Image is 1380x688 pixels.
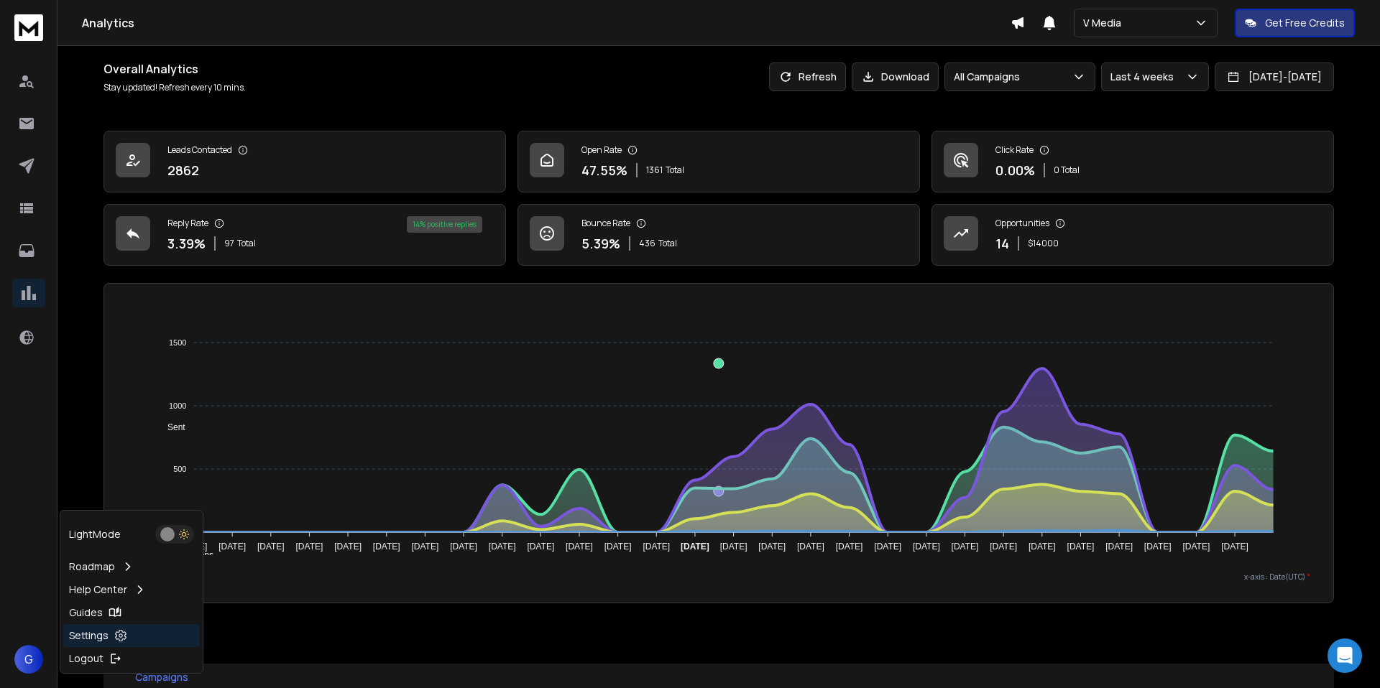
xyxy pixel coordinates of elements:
button: G [14,645,43,674]
button: Get Free Credits [1235,9,1355,37]
tspan: [DATE] [1144,541,1172,552]
p: Last 4 weeks [1110,70,1179,84]
tspan: [DATE] [720,541,747,552]
h2: Campaign List [103,632,1334,649]
tspan: [DATE] [257,541,285,552]
p: Guides [69,605,103,620]
img: website_grey.svg [23,37,34,49]
tspan: 500 [173,465,186,473]
p: Download [881,70,929,84]
tspan: [DATE] [952,541,979,552]
span: 1361 [646,164,663,176]
tspan: [DATE] [759,541,786,552]
span: 97 [224,238,234,249]
p: 14 [995,233,1009,254]
p: Roadmap [69,559,115,574]
a: Leads Contacted2862 [103,131,506,192]
span: Sent [157,422,185,432]
tspan: [DATE] [334,541,362,552]
p: Reply Rate [167,218,208,229]
tspan: [DATE] [990,541,1017,552]
a: Open Rate47.55%1361Total [517,131,920,192]
div: Keyword (traffico) [160,85,239,94]
div: Dominio [75,85,110,94]
a: Opportunities14$14000 [931,204,1334,266]
tspan: [DATE] [1029,541,1056,552]
a: Help Center [63,578,200,601]
p: Open Rate [581,144,622,156]
button: [DATE]-[DATE] [1215,62,1334,91]
tspan: [DATE] [373,541,400,552]
tspan: [DATE] [1067,541,1095,552]
h1: Overall Analytics [103,60,246,78]
span: Total [666,164,684,176]
p: Stay updated! Refresh every 10 mins. [103,82,246,93]
span: 436 [639,238,655,249]
p: 2862 [167,160,199,180]
img: logo [14,14,43,41]
p: Leads Contacted [167,144,232,156]
div: v 4.0.25 [40,23,70,34]
p: Settings [69,628,109,643]
p: Bounce Rate [581,218,630,229]
img: logo_orange.svg [23,23,34,34]
p: 3.39 % [167,233,206,254]
a: Reply Rate3.39%97Total14% positive replies [103,204,506,266]
a: Settings [63,624,200,647]
p: Light Mode [69,527,121,541]
tspan: [DATE] [604,541,632,552]
tspan: [DATE] [797,541,824,552]
p: Logout [69,651,103,666]
button: Refresh [769,62,846,91]
tspan: [DATE] [412,541,439,552]
tspan: [DATE] [874,541,901,552]
p: $ 14000 [1028,238,1059,249]
p: x-axis : Date(UTC) [127,572,1310,582]
p: 0.00 % [995,160,1035,180]
tspan: [DATE] [1221,541,1248,552]
p: 47.55 % [581,160,627,180]
p: 5.39 % [581,233,620,254]
p: Help Center [69,582,127,597]
tspan: [DATE] [528,541,555,552]
tspan: [DATE] [1183,541,1210,552]
a: Bounce Rate5.39%436Total [517,204,920,266]
div: 14 % positive replies [407,216,482,233]
a: Click Rate0.00%0 Total [931,131,1334,192]
tspan: [DATE] [913,541,940,552]
h1: Analytics [82,14,1011,32]
a: Guides [63,601,200,624]
tspan: [DATE] [218,541,246,552]
tspan: [DATE] [1105,541,1133,552]
tspan: 1000 [169,401,186,410]
span: Total [237,238,256,249]
p: Get Free Credits [1265,16,1345,30]
tspan: [DATE] [566,541,593,552]
p: V Media [1083,16,1127,30]
a: Roadmap [63,555,200,578]
p: All Campaigns [954,70,1026,84]
tspan: [DATE] [643,541,671,552]
tspan: [DATE] [836,541,863,552]
tspan: [DATE] [450,541,477,552]
p: Click Rate [995,144,1034,156]
div: Dominio: [URL] [37,37,106,49]
button: Download [852,62,939,91]
span: Total [658,238,677,249]
tspan: 1500 [169,338,186,347]
p: 0 Total [1054,164,1080,176]
p: Refresh [799,70,837,84]
img: tab_keywords_by_traffic_grey.svg [144,83,156,95]
p: Opportunities [995,218,1049,229]
tspan: [DATE] [489,541,516,552]
div: Open Intercom Messenger [1328,638,1362,673]
tspan: [DATE] [681,541,709,552]
tspan: [DATE] [296,541,323,552]
img: tab_domain_overview_orange.svg [60,83,71,95]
